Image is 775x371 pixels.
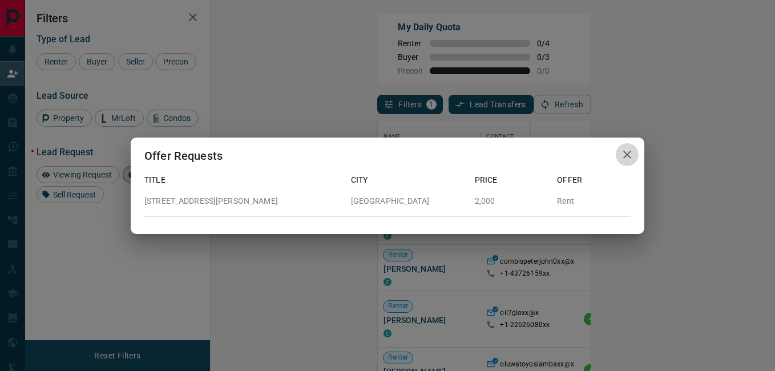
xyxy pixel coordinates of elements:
[144,195,342,207] p: [STREET_ADDRESS][PERSON_NAME]
[475,174,548,186] p: Price
[351,174,466,186] p: City
[475,195,548,207] p: 2,000
[557,195,631,207] p: Rent
[144,174,342,186] p: Title
[351,195,466,207] p: [GEOGRAPHIC_DATA]
[131,138,236,174] h2: Offer Requests
[557,174,631,186] p: Offer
